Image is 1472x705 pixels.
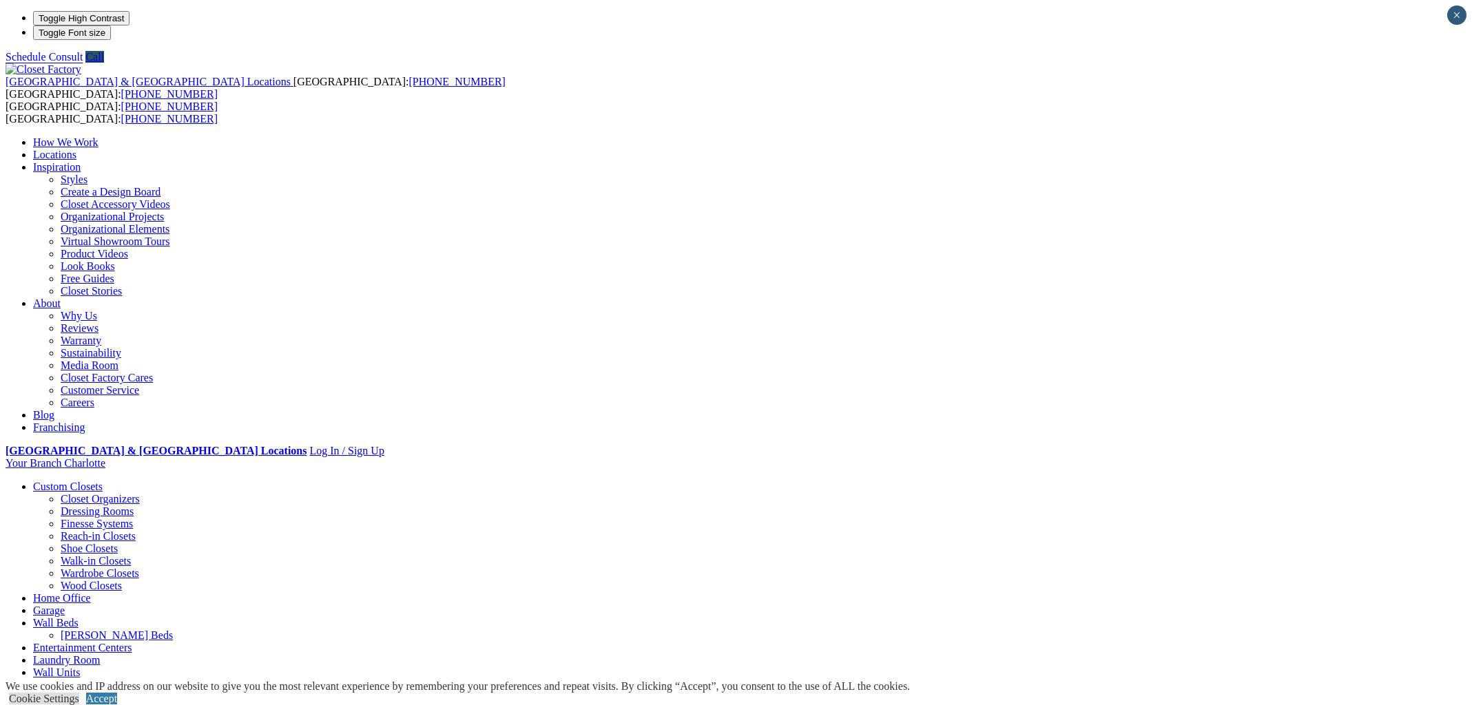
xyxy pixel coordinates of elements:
[33,592,91,604] a: Home Office
[61,310,97,322] a: Why Us
[6,680,910,693] div: We use cookies and IP address on our website to give you the most relevant experience by remember...
[61,285,122,297] a: Closet Stories
[408,76,505,87] a: [PHONE_NUMBER]
[39,28,105,38] span: Toggle Font size
[6,76,291,87] span: [GEOGRAPHIC_DATA] & [GEOGRAPHIC_DATA] Locations
[6,63,81,76] img: Closet Factory
[61,372,153,383] a: Closet Factory Cares
[86,693,117,704] a: Accept
[61,555,131,567] a: Walk-in Closets
[61,248,128,260] a: Product Videos
[33,136,99,148] a: How We Work
[33,409,54,421] a: Blog
[6,457,61,469] span: Your Branch
[309,445,384,456] a: Log In / Sign Up
[61,347,121,359] a: Sustainability
[61,530,136,542] a: Reach-in Closets
[6,76,293,87] a: [GEOGRAPHIC_DATA] & [GEOGRAPHIC_DATA] Locations
[61,543,118,554] a: Shoe Closets
[33,654,100,666] a: Laundry Room
[39,13,124,23] span: Toggle High Contrast
[61,397,94,408] a: Careers
[64,457,105,469] span: Charlotte
[6,457,105,469] a: Your Branch Charlotte
[61,173,87,185] a: Styles
[33,25,111,40] button: Toggle Font size
[6,76,506,100] span: [GEOGRAPHIC_DATA]: [GEOGRAPHIC_DATA]:
[33,161,81,173] a: Inspiration
[61,223,169,235] a: Organizational Elements
[61,505,134,517] a: Dressing Rooms
[61,260,115,272] a: Look Books
[6,51,83,63] a: Schedule Consult
[121,113,218,125] a: [PHONE_NUMBER]
[61,235,170,247] a: Virtual Showroom Tours
[61,580,122,591] a: Wood Closets
[33,11,129,25] button: Toggle High Contrast
[61,198,170,210] a: Closet Accessory Videos
[61,493,140,505] a: Closet Organizers
[33,421,85,433] a: Franchising
[33,679,99,691] a: Wine & Pantry
[61,335,101,346] a: Warranty
[61,629,173,641] a: [PERSON_NAME] Beds
[61,186,160,198] a: Create a Design Board
[6,101,218,125] span: [GEOGRAPHIC_DATA]: [GEOGRAPHIC_DATA]:
[61,518,133,529] a: Finesse Systems
[61,211,164,222] a: Organizational Projects
[33,297,61,309] a: About
[6,445,307,456] a: [GEOGRAPHIC_DATA] & [GEOGRAPHIC_DATA] Locations
[33,149,76,160] a: Locations
[33,617,79,629] a: Wall Beds
[33,604,65,616] a: Garage
[85,51,104,63] a: Call
[121,101,218,112] a: [PHONE_NUMBER]
[33,481,103,492] a: Custom Closets
[61,567,139,579] a: Wardrobe Closets
[1447,6,1466,25] button: Close
[61,384,139,396] a: Customer Service
[33,666,80,678] a: Wall Units
[61,359,118,371] a: Media Room
[33,642,132,653] a: Entertainment Centers
[61,273,114,284] a: Free Guides
[9,693,79,704] a: Cookie Settings
[121,88,218,100] a: [PHONE_NUMBER]
[61,322,99,334] a: Reviews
